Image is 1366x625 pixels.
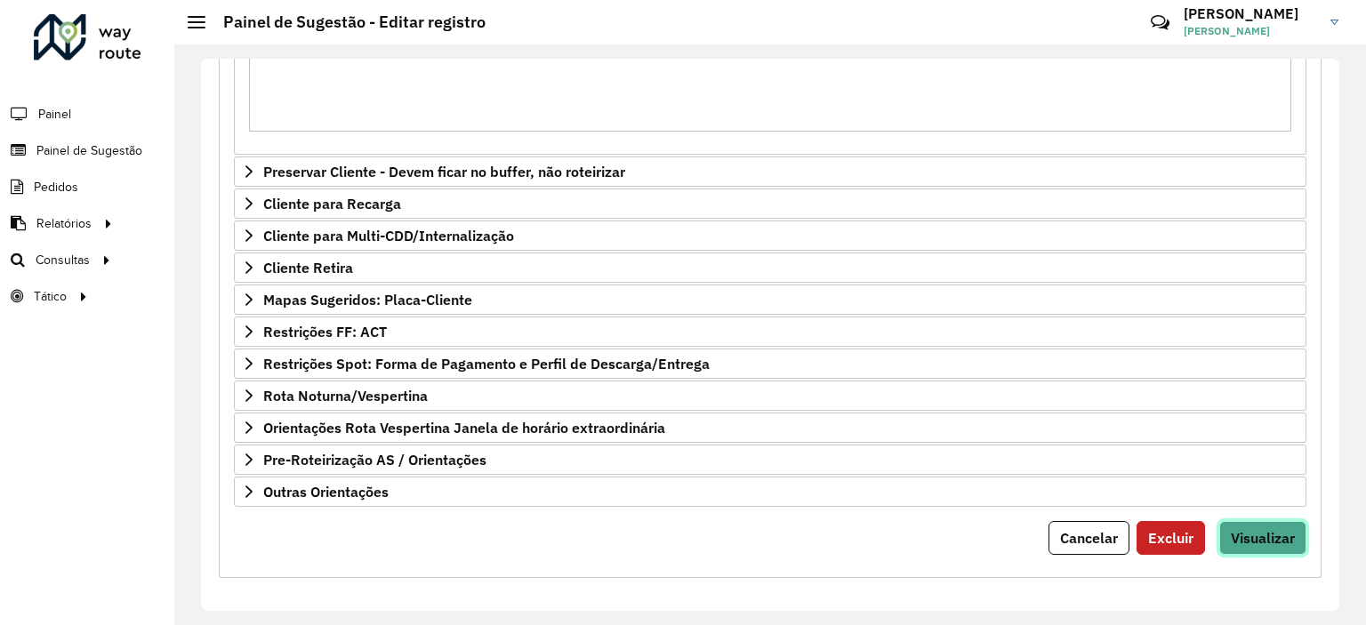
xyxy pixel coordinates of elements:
span: Visualizar [1231,529,1295,547]
span: Relatórios [36,214,92,233]
a: Pre-Roteirização AS / Orientações [234,445,1306,475]
a: Cliente Retira [234,252,1306,283]
a: Orientações Rota Vespertina Janela de horário extraordinária [234,413,1306,443]
span: Consultas [36,251,90,269]
a: Contato Rápido [1141,4,1179,42]
span: Cliente para Recarga [263,196,401,211]
a: Cliente para Multi-CDD/Internalização [234,220,1306,251]
a: Restrições FF: ACT [234,317,1306,347]
a: Preservar Cliente - Devem ficar no buffer, não roteirizar [234,156,1306,187]
span: Restrições Spot: Forma de Pagamento e Perfil de Descarga/Entrega [263,357,710,371]
span: Mapas Sugeridos: Placa-Cliente [263,292,472,307]
span: Pedidos [34,178,78,196]
a: Cliente para Recarga [234,188,1306,219]
span: Rota Noturna/Vespertina [263,389,428,403]
a: Rota Noturna/Vespertina [234,381,1306,411]
button: Visualizar [1219,521,1306,555]
h3: [PERSON_NAME] [1184,5,1317,22]
button: Cancelar [1049,521,1129,555]
span: Cliente Retira [263,260,353,275]
span: Restrições FF: ACT [263,325,387,339]
span: Orientações Rota Vespertina Janela de horário extraordinária [263,421,665,435]
span: Painel de Sugestão [36,141,142,160]
h2: Painel de Sugestão - Editar registro [205,12,486,32]
button: Excluir [1137,521,1205,555]
span: [PERSON_NAME] [1184,23,1317,39]
span: Tático [34,287,67,306]
span: Excluir [1148,529,1193,547]
span: Cliente para Multi-CDD/Internalização [263,228,514,243]
span: Outras Orientações [263,485,389,499]
span: Painel [38,105,71,124]
span: Pre-Roteirização AS / Orientações [263,453,486,467]
span: Preservar Cliente - Devem ficar no buffer, não roteirizar [263,164,625,179]
a: Outras Orientações [234,477,1306,507]
a: Restrições Spot: Forma de Pagamento e Perfil de Descarga/Entrega [234,349,1306,379]
span: Cancelar [1060,529,1118,547]
a: Mapas Sugeridos: Placa-Cliente [234,284,1306,315]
